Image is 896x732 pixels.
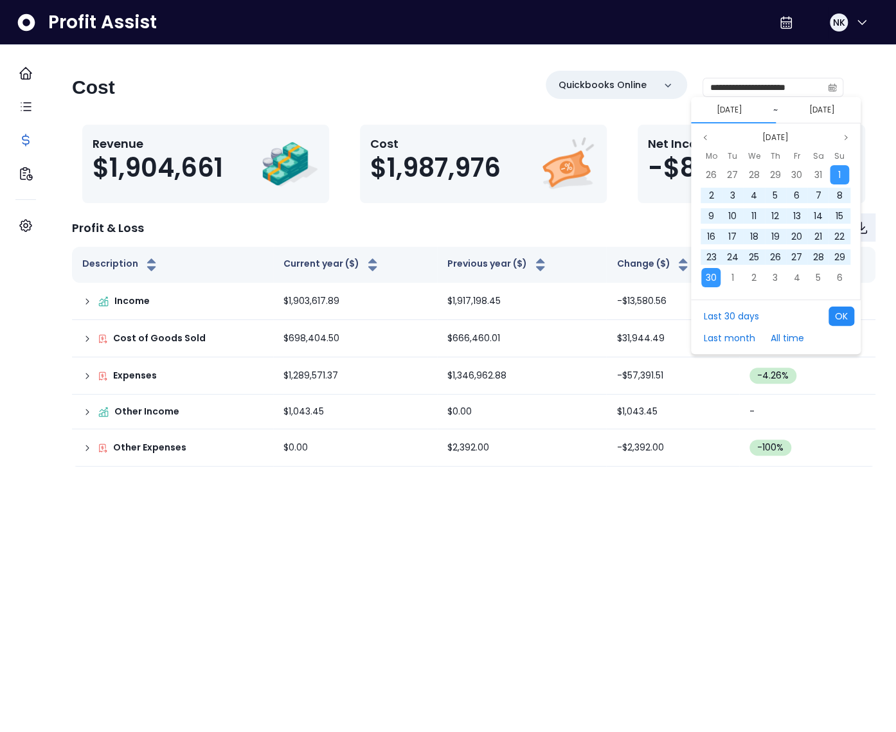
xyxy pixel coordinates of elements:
div: 04 Jun 2025 [743,185,764,206]
td: $1,346,962.88 [437,357,607,395]
div: 17 Jun 2025 [722,226,743,247]
button: Previous year ($) [447,257,548,272]
span: Th [771,148,780,164]
button: Next month [838,130,854,145]
span: Tu [728,148,737,164]
div: 21 Jun 2025 [807,226,829,247]
div: Friday [786,148,807,165]
div: 08 Jun 2025 [829,185,850,206]
span: Su [834,148,845,164]
div: 03 Jul 2025 [765,267,786,288]
p: Expenses [113,369,157,382]
span: -$83,315 [648,152,759,183]
div: 07 Jun 2025 [807,185,829,206]
button: Current year ($) [283,257,381,272]
span: $1,987,976 [370,152,501,183]
td: -$2,392.00 [606,429,739,467]
svg: page previous [701,134,709,141]
div: 05 Jun 2025 [765,185,786,206]
div: 01 Jul 2025 [722,267,743,288]
button: All time [764,328,811,348]
span: 27 [727,168,738,181]
td: $1,903,617.89 [273,283,437,320]
div: 26 Jun 2025 [765,247,786,267]
td: $0.00 [437,395,607,429]
span: ~ [773,103,778,116]
div: 15 Jun 2025 [829,206,850,226]
button: Select start date [712,102,748,118]
div: 04 Jul 2025 [786,267,807,288]
div: 30 Jun 2025 [701,267,722,288]
p: Income [114,294,150,308]
p: Quickbooks Online [559,78,647,92]
span: 23 [706,251,716,263]
td: $0.00 [273,429,437,467]
span: 11 [751,210,757,222]
svg: page next [842,134,850,141]
div: Sunday [829,148,850,165]
div: 02 Jun 2025 [701,185,722,206]
p: Other Income [114,405,179,418]
span: 29 [834,251,845,263]
div: 19 Jun 2025 [765,226,786,247]
span: 3 [730,189,735,202]
span: 27 [791,251,802,263]
button: Select month [757,130,793,145]
span: Fr [793,148,800,164]
span: 10 [728,210,737,222]
span: We [748,148,760,164]
span: 7 [815,189,821,202]
td: $1,043.45 [606,395,739,429]
div: 14 Jun 2025 [807,206,829,226]
td: -$57,391.51 [606,357,739,395]
button: Previous month [697,130,713,145]
div: 27 Jun 2025 [786,247,807,267]
span: 9 [708,210,714,222]
span: 15 [836,210,843,222]
span: 6 [837,271,843,284]
span: 30 [791,168,802,181]
td: - [739,395,875,429]
span: 28 [748,168,759,181]
button: Download [847,213,875,242]
div: 16 Jun 2025 [701,226,722,247]
span: 26 [770,251,781,263]
span: 14 [814,210,823,222]
div: 26 May 2025 [701,165,722,185]
p: Net Income [648,135,759,152]
span: 21 [814,230,822,243]
span: NK [832,16,845,29]
div: 12 Jun 2025 [765,206,786,226]
span: 8 [837,189,843,202]
div: 22 Jun 2025 [829,226,850,247]
span: 4 [751,189,757,202]
span: -4.26 % [757,369,789,382]
span: 17 [728,230,737,243]
button: Select end date [804,102,840,118]
span: 25 [749,251,759,263]
div: 27 May 2025 [722,165,743,185]
span: 22 [834,230,845,243]
span: Sa [812,148,823,164]
td: $698,404.50 [273,320,437,357]
span: 30 [706,271,717,284]
div: 06 Jun 2025 [786,185,807,206]
span: -100 % [757,441,784,454]
div: 24 Jun 2025 [722,247,743,267]
span: $1,904,661 [93,152,223,183]
span: 2 [708,189,713,202]
button: Description [82,257,159,272]
span: 1 [838,168,841,181]
span: 18 [749,230,758,243]
div: 06 Jul 2025 [829,267,850,288]
span: 5 [816,271,821,284]
p: Cost [370,135,501,152]
span: 16 [707,230,715,243]
span: 28 [812,251,823,263]
div: Tuesday [722,148,743,165]
img: Cost [539,135,596,193]
td: $2,392.00 [437,429,607,467]
div: 28 May 2025 [743,165,764,185]
td: $31,944.49 [606,320,739,357]
td: $1,289,571.37 [273,357,437,395]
